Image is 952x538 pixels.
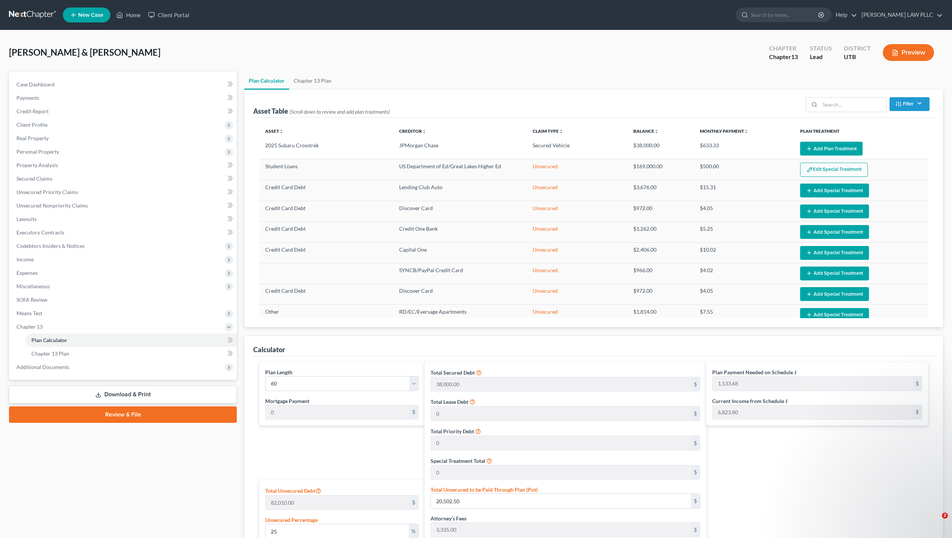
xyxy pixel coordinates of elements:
button: Add Special Treatment [800,308,869,322]
a: Home [113,8,144,22]
td: SYNCB/PayPal Credit Card [393,263,527,284]
button: Filter [890,97,930,111]
td: Lending Club Auto [393,180,527,201]
div: $ [691,523,700,537]
span: [PERSON_NAME] & [PERSON_NAME] [9,47,160,58]
td: Unsecured [527,180,627,201]
td: JPMorgan Chase [393,139,527,159]
a: Credit Report [10,105,237,118]
td: $1,262.00 [627,222,694,242]
a: Chapter 13 Plan [289,72,336,90]
button: Edit Special Treatment [800,163,868,177]
a: Claim Typeunfold_more [533,128,563,134]
td: Secured Vehicle [527,139,627,159]
input: Search by name... [751,8,819,22]
td: Unsecured [527,242,627,263]
button: Add Special Treatment [800,267,869,280]
a: Plan Calculator [25,333,237,347]
input: 0.00 [431,465,691,480]
span: Unsecured Nonpriority Claims [16,202,88,209]
td: Unsecured [527,159,627,180]
td: US Department of Ed/Great Lakes Higher Ed [393,159,527,180]
span: Property Analysis [16,162,58,168]
input: Search... [820,98,886,112]
span: (Scroll down to review and add plan treatments) [290,108,390,115]
td: $10.02 [694,242,794,263]
i: unfold_more [744,129,749,134]
a: Executory Contracts [10,226,237,239]
div: $ [409,495,418,510]
td: Unsecured [527,305,627,325]
input: 0.00 [266,495,409,510]
div: Calculator [253,345,285,354]
a: Payments [10,91,237,105]
div: Asset Table [253,107,390,116]
td: Unsecured [527,263,627,284]
td: $169,000.00 [627,159,694,180]
div: Chapter [769,53,798,61]
td: $7.55 [694,305,794,325]
td: Other [259,305,393,325]
td: $633.33 [694,139,794,159]
span: Personal Property [16,148,59,155]
a: Unsecured Nonpriority Claims [10,199,237,212]
td: Unsecured [527,284,627,304]
a: Download & Print [9,386,237,403]
button: Add Special Treatment [800,225,869,239]
span: Income [16,256,34,262]
label: Mortgage Payment [265,397,309,405]
input: 0.00 [431,494,691,508]
td: Credit Card Debt [259,284,393,304]
span: Secured Claims [16,175,52,182]
label: Total Lease Debt [431,398,468,406]
div: District [844,44,871,53]
i: unfold_more [559,129,563,134]
span: Additional Documents [16,364,69,370]
a: Review & File [9,406,237,423]
span: 2 [942,513,948,519]
td: $15.31 [694,180,794,201]
td: $966.00 [627,263,694,284]
i: unfold_more [422,129,426,134]
span: Case Dashboard [16,81,55,87]
button: Add Special Treatment [800,184,869,197]
i: unfold_more [654,129,659,134]
td: Credit Card Debt [259,222,393,242]
span: 13 [791,53,798,60]
div: $ [913,376,922,391]
a: Secured Claims [10,172,237,185]
span: Credit Report [16,108,49,114]
input: 0.00 [431,523,691,537]
button: Preview [883,44,934,61]
span: Expenses [16,270,38,276]
div: $ [409,405,418,419]
a: Case Dashboard [10,78,237,91]
td: Unsecured [527,201,627,222]
span: Lawsuits [16,216,37,222]
td: $972.00 [627,284,694,304]
span: Plan Calculator [31,337,67,343]
td: Capital One [393,242,527,263]
td: $5.25 [694,222,794,242]
span: Means Test [16,310,42,316]
label: Total Secured Debt [431,369,475,376]
a: Lawsuits [10,212,237,226]
span: Real Property [16,135,49,141]
td: Credit Card Debt [259,180,393,201]
td: Discover Card [393,284,527,304]
a: Chapter 13 Plan [25,347,237,360]
a: Creditorunfold_more [399,128,426,134]
label: Total Priority Debt [431,427,474,435]
input: 0.00 [713,405,913,419]
div: Chapter [769,44,798,53]
span: Chapter 13 [16,323,43,330]
label: Current Income from Schedule J [712,397,787,405]
button: Add Special Treatment [800,287,869,301]
iframe: Intercom live chat [927,513,945,531]
span: Miscellaneous [16,283,50,289]
label: Total Unsecured to be Paid Through Plan (Pot) [431,486,538,494]
td: 2025 Subaru Crosstrek [259,139,393,159]
input: 0.00 [713,376,913,391]
span: Payments [16,95,39,101]
label: Total Unsecured Debt [265,486,321,495]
